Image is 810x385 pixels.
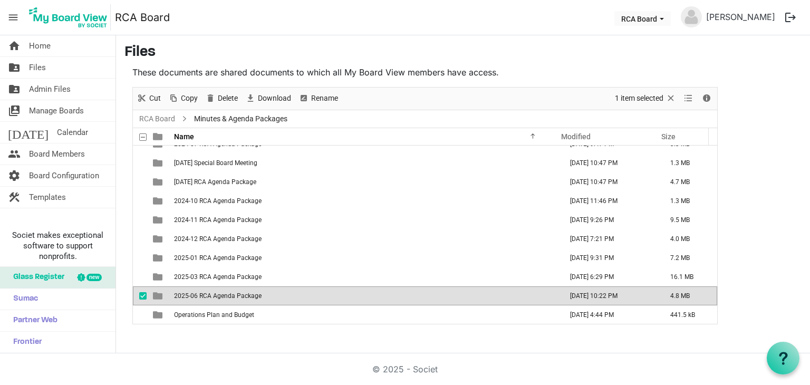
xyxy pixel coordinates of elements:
[614,92,664,105] span: 1 item selected
[180,92,199,105] span: Copy
[613,92,678,105] button: Selection
[659,210,717,229] td: 9.5 MB is template cell column header Size
[700,92,714,105] button: Details
[661,132,676,141] span: Size
[559,172,659,191] td: October 08, 2024 10:47 PM column header Modified
[702,6,779,27] a: [PERSON_NAME]
[192,112,290,126] span: Minutes & Agenda Packages
[561,132,591,141] span: Modified
[133,229,147,248] td: checkbox
[659,248,717,267] td: 7.2 MB is template cell column header Size
[147,248,171,267] td: is template cell column header type
[559,267,659,286] td: April 09, 2025 6:29 PM column header Modified
[174,273,262,281] span: 2025-03 RCA Agenda Package
[148,92,162,105] span: Cut
[57,122,88,143] span: Calendar
[310,92,339,105] span: Rename
[29,57,46,78] span: Files
[171,229,559,248] td: 2024-12 RCA Agenda Package is template cell column header Name
[29,165,99,186] span: Board Configuration
[171,267,559,286] td: 2025-03 RCA Agenda Package is template cell column header Name
[147,210,171,229] td: is template cell column header type
[133,248,147,267] td: checkbox
[171,191,559,210] td: 2024-10 RCA Agenda Package is template cell column header Name
[147,172,171,191] td: is template cell column header type
[29,35,51,56] span: Home
[559,191,659,210] td: October 15, 2024 11:46 PM column header Modified
[8,187,21,208] span: construction
[8,79,21,100] span: folder_shared
[171,153,559,172] td: 2024-09-16 Special Board Meeting is template cell column header Name
[559,229,659,248] td: December 10, 2024 7:21 PM column header Modified
[8,165,21,186] span: settings
[174,292,262,300] span: 2025-06 RCA Agenda Package
[659,267,717,286] td: 16.1 MB is template cell column header Size
[659,286,717,305] td: 4.8 MB is template cell column header Size
[165,88,201,110] div: Copy
[8,57,21,78] span: folder_shared
[559,305,659,324] td: November 13, 2023 4:44 PM column header Modified
[3,7,23,27] span: menu
[133,153,147,172] td: checkbox
[147,286,171,305] td: is template cell column header type
[559,286,659,305] td: June 16, 2025 10:22 PM column header Modified
[133,210,147,229] td: checkbox
[171,305,559,324] td: Operations Plan and Budget is template cell column header Name
[171,210,559,229] td: 2024-11 RCA Agenda Package is template cell column header Name
[115,7,170,28] a: RCA Board
[8,122,49,143] span: [DATE]
[659,153,717,172] td: 1.3 MB is template cell column header Size
[659,305,717,324] td: 441.5 kB is template cell column header Size
[147,229,171,248] td: is template cell column header type
[133,88,165,110] div: Cut
[147,191,171,210] td: is template cell column header type
[659,172,717,191] td: 4.7 MB is template cell column header Size
[133,305,147,324] td: checkbox
[8,100,21,121] span: switch_account
[204,92,240,105] button: Delete
[174,254,262,262] span: 2025-01 RCA Agenda Package
[698,88,716,110] div: Details
[614,11,671,26] button: RCA Board dropdownbutton
[133,191,147,210] td: checkbox
[171,172,559,191] td: 2024-09-20 RCA Agenda Package is template cell column header Name
[137,112,177,126] a: RCA Board
[174,178,256,186] span: [DATE] RCA Agenda Package
[174,132,194,141] span: Name
[174,197,262,205] span: 2024-10 RCA Agenda Package
[174,235,262,243] span: 2024-12 RCA Agenda Package
[147,305,171,324] td: is template cell column header type
[201,88,242,110] div: Delete
[147,153,171,172] td: is template cell column header type
[659,229,717,248] td: 4.0 MB is template cell column header Size
[133,172,147,191] td: checkbox
[174,216,262,224] span: 2024-11 RCA Agenda Package
[133,267,147,286] td: checkbox
[29,187,66,208] span: Templates
[242,88,295,110] div: Download
[135,92,163,105] button: Cut
[133,286,147,305] td: checkbox
[217,92,239,105] span: Delete
[244,92,293,105] button: Download
[297,92,340,105] button: Rename
[124,44,802,62] h3: Files
[29,79,71,100] span: Admin Files
[147,267,171,286] td: is template cell column header type
[682,92,695,105] button: View dropdownbutton
[681,6,702,27] img: no-profile-picture.svg
[559,153,659,172] td: October 08, 2024 10:47 PM column header Modified
[167,92,200,105] button: Copy
[659,191,717,210] td: 1.3 MB is template cell column header Size
[680,88,698,110] div: View
[8,35,21,56] span: home
[779,6,802,28] button: logout
[8,288,38,310] span: Sumac
[29,100,84,121] span: Manage Boards
[8,267,64,288] span: Glass Register
[257,92,292,105] span: Download
[86,274,102,281] div: new
[174,159,257,167] span: [DATE] Special Board Meeting
[8,310,57,331] span: Partner Web
[5,230,111,262] span: Societ makes exceptional software to support nonprofits.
